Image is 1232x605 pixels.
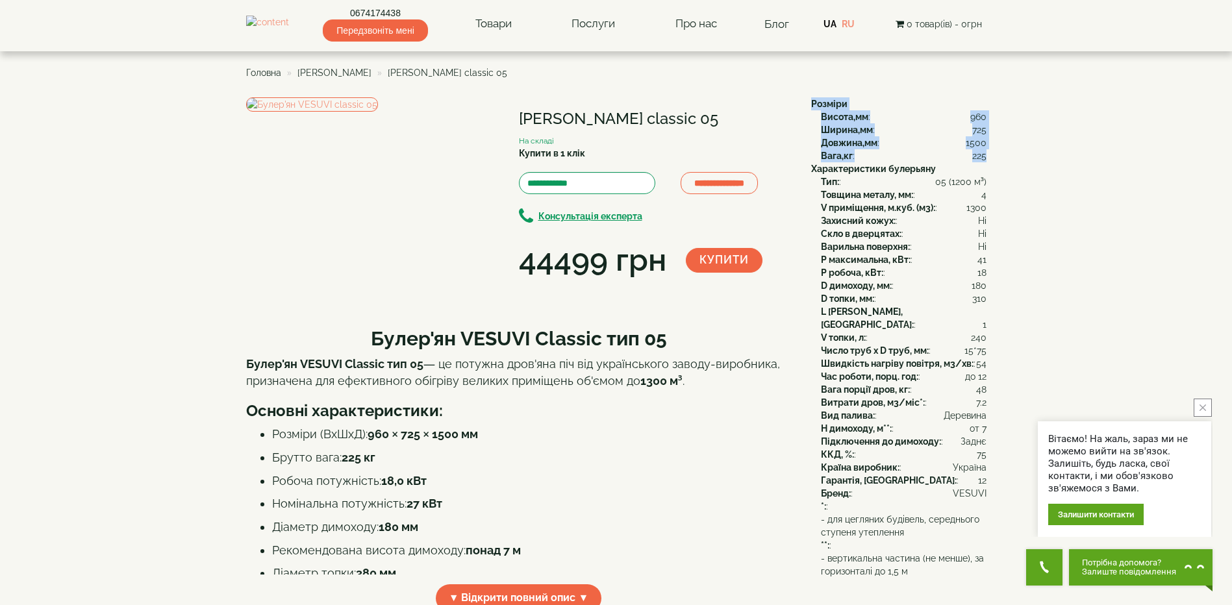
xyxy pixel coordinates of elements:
span: Передзвоніть мені [323,19,427,42]
li: Діаметр димоходу: [272,519,792,536]
b: Варильна поверхня: [821,241,910,252]
span: 05 (1200 м³) [935,175,987,188]
a: Товари [462,9,525,39]
div: : [821,214,987,227]
b: ККД, %: [821,449,854,460]
strong: 380 мм [356,566,396,580]
a: 0674174438 [323,6,427,19]
span: 225 [972,149,987,162]
b: Вага порції дров, кг: [821,384,910,395]
b: P максимальна, кВт: [821,254,911,265]
img: Булер'ян VESUVI classic 05 [246,97,378,112]
strong: 180 мм [379,520,418,534]
div: : [821,513,987,552]
div: : [821,253,987,266]
b: P робоча, кВт: [821,267,883,278]
b: Час роботи, порц. год: [821,371,918,382]
span: - вертикальна частина (не менше), за горизонталі до 1,5 м [821,552,987,578]
strong: 960 × 725 × 1500 мм [368,427,478,441]
a: Послуги [559,9,628,39]
b: D димоходу, мм: [821,280,892,291]
b: Число труб x D труб, мм: [821,345,929,356]
div: : [821,500,987,513]
div: : [821,123,987,136]
span: 48 [976,383,987,396]
span: 960 [970,110,987,123]
div: : [821,201,987,214]
strong: Булер'ян VESUVI Classic тип 05 [246,357,423,371]
span: 240 [971,331,987,344]
b: L [PERSON_NAME], [GEOGRAPHIC_DATA]: [821,306,914,330]
li: Діаметр топки: [272,565,792,582]
div: : [821,305,987,331]
b: Товщина металу, мм: [821,190,913,200]
b: H димоходу, м**: [821,423,892,434]
img: content [246,16,289,32]
strong: понад 7 м [466,543,521,557]
a: [PERSON_NAME] [297,68,371,78]
div: : [821,110,987,123]
span: 54 [976,357,987,370]
span: 4 [981,188,987,201]
span: 725 [972,123,987,136]
div: : [821,227,987,240]
b: Вага,кг [821,151,853,161]
button: close button [1194,399,1212,417]
div: : [821,266,987,279]
b: Вид палива: [821,410,875,421]
div: : [821,422,987,435]
div: : [821,474,987,487]
strong: 1300 м³ [640,374,683,388]
b: V приміщення, м.куб. (м3): [821,203,935,213]
a: UA [823,19,836,29]
span: Деревина [944,409,987,422]
strong: 18,0 кВт [381,474,427,488]
span: 1300 [966,201,987,214]
div: Вітаємо! На жаль, зараз ми не можемо вийти на зв'язок. Залишіть, будь ласка, свої контакти, і ми ... [1048,433,1201,495]
a: RU [842,19,855,29]
button: Get Call button [1026,549,1062,586]
span: 7.2 [976,396,987,409]
div: Залишити контакти [1048,504,1144,525]
button: Chat button [1069,549,1213,586]
span: 18 [977,266,987,279]
b: Ширина,мм [821,125,873,135]
span: 310 [972,292,987,305]
div: : [821,149,987,162]
li: Рекомендована висота димоходу: [272,542,792,559]
b: Підключення до димоходу: [821,436,941,447]
b: Булер'ян VESUVI Classic тип 05 [371,327,667,350]
a: Про нас [662,9,730,39]
span: - для цегляних будівель, середнього ступеня утеплення [821,513,987,539]
div: : [821,279,987,292]
div: : [821,461,987,474]
span: от 7 [970,422,987,435]
a: Головна [246,68,281,78]
b: Тип: [821,177,839,187]
div: : [821,487,987,500]
li: Номінальна потужність: [272,495,792,512]
span: до 12 [965,370,987,383]
span: Ні [978,214,987,227]
span: 75 [977,448,987,461]
button: 0 товар(ів) - 0грн [892,17,986,31]
span: 180 [972,279,987,292]
strong: 225 кг [342,451,375,464]
span: 1500 [966,136,987,149]
div: : [821,240,987,253]
div: : [821,435,987,448]
b: Скло в дверцятах: [821,228,901,239]
p: — це потужна дров'яна піч від українського заводу-виробника, призначена для ефективного обігріву ... [246,356,792,389]
b: Характеристики булерьяну [811,164,936,174]
b: Швидкість нагріву повітря, м3/хв: [821,358,974,369]
b: Країна виробник: [821,462,899,473]
b: Гарантія, [GEOGRAPHIC_DATA]: [821,475,957,486]
b: Витрати дров, м3/міс*: [821,397,925,408]
span: 15*75 [964,344,987,357]
div: : [821,175,987,188]
div: : [821,370,987,383]
div: : [821,357,987,370]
